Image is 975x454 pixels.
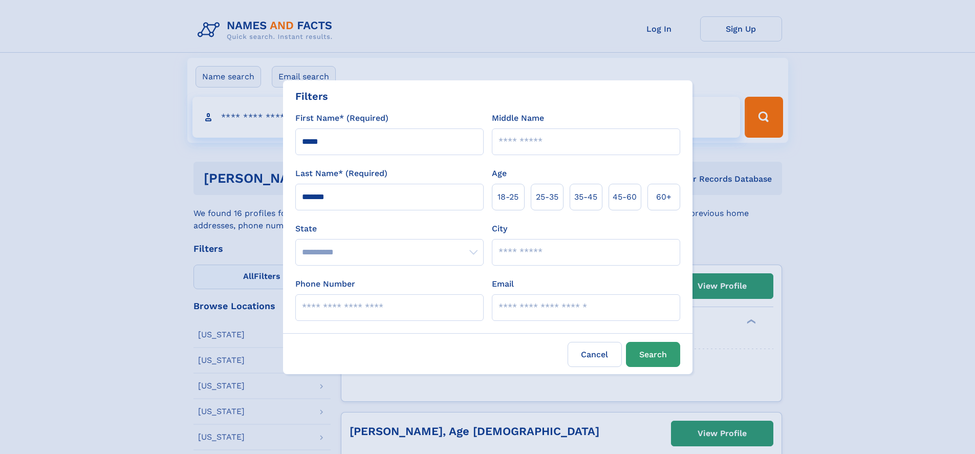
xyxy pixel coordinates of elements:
span: 60+ [656,191,671,203]
label: Email [492,278,514,290]
label: Age [492,167,507,180]
label: Last Name* (Required) [295,167,387,180]
label: City [492,223,507,235]
label: State [295,223,484,235]
div: Filters [295,89,328,104]
span: 35‑45 [574,191,597,203]
span: 45‑60 [613,191,637,203]
button: Search [626,342,680,367]
label: First Name* (Required) [295,112,388,124]
span: 25‑35 [536,191,558,203]
label: Middle Name [492,112,544,124]
label: Phone Number [295,278,355,290]
label: Cancel [568,342,622,367]
span: 18‑25 [497,191,518,203]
